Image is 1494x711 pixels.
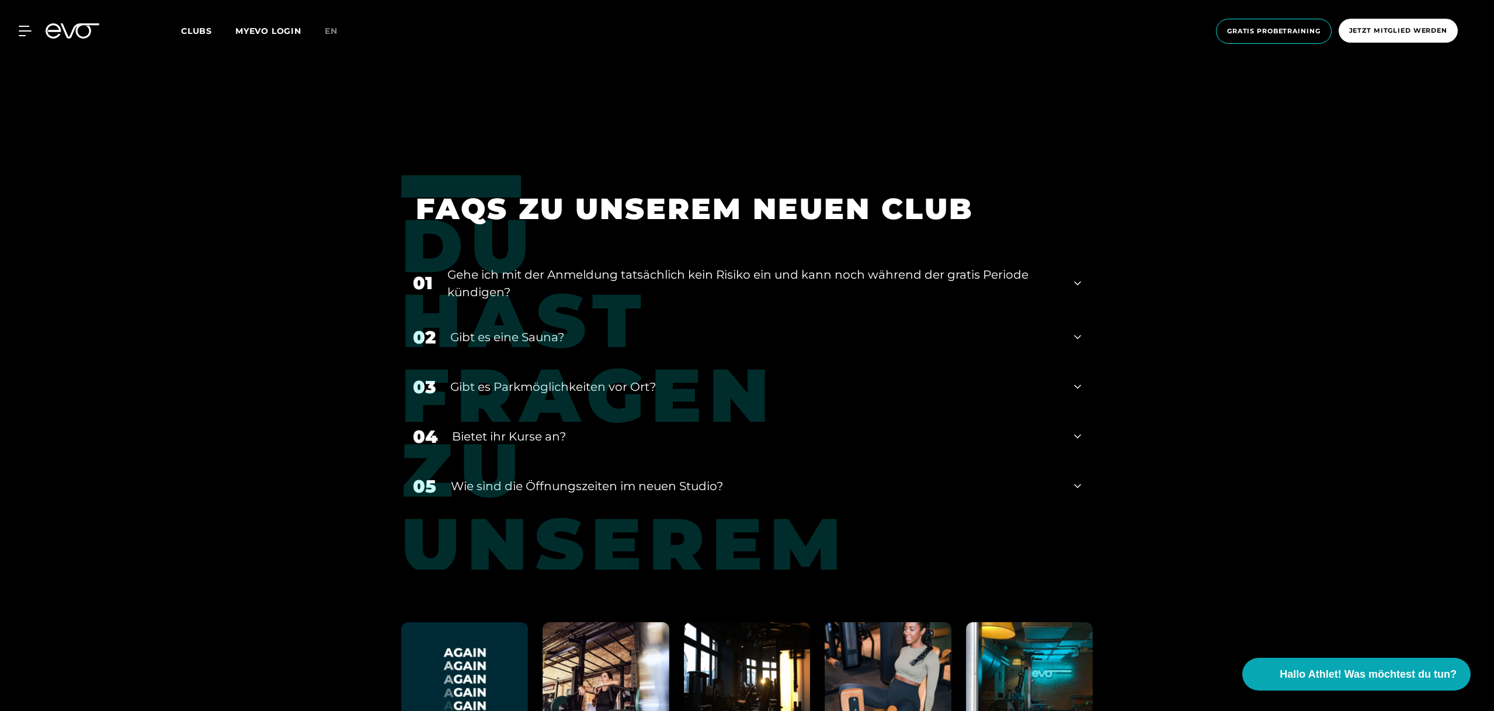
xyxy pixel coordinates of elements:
span: en [325,26,338,36]
div: Gehe ich mit der Anmeldung tatsächlich kein Risiko ein und kann noch während der gratis Periode k... [447,266,1059,301]
div: 04 [413,424,437,450]
div: Gibt es Parkmöglichkeiten vor Ort? [450,378,1059,396]
div: Gibt es eine Sauna? [450,328,1059,346]
span: Jetzt Mitglied werden [1349,26,1447,36]
a: MYEVO LOGIN [235,26,301,36]
a: Jetzt Mitglied werden [1335,19,1461,44]
div: 02 [413,324,436,351]
a: en [325,25,352,38]
div: 01 [413,270,433,296]
div: ​Wie sind die Öffnungszeiten im neuen Studio? [451,477,1059,495]
div: Bietet ihr Kurse an? [452,428,1059,445]
div: 03 [413,374,436,400]
span: Hallo Athlet! Was möchtest du tun? [1280,667,1457,682]
button: Hallo Athlet! Was möchtest du tun? [1242,658,1471,691]
span: Gratis Probetraining [1227,26,1321,36]
a: Clubs [181,25,235,36]
span: Clubs [181,26,212,36]
a: Gratis Probetraining [1212,19,1335,44]
div: 05 [413,473,436,500]
h1: FAQS ZU UNSEREM NEUEN CLUB [416,190,1064,228]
